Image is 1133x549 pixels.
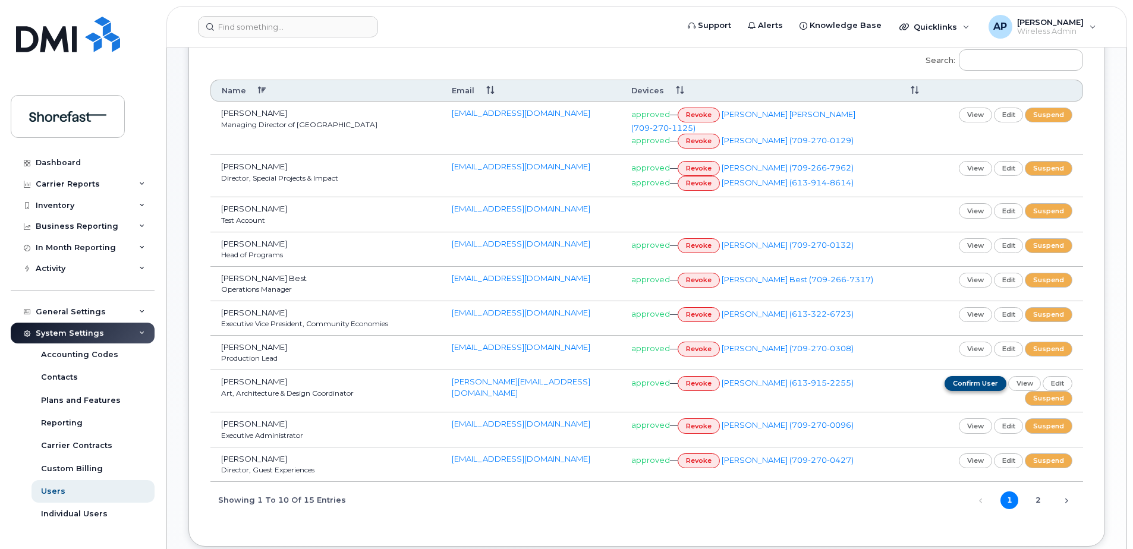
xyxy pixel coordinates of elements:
[678,453,720,468] a: revoke
[1025,108,1072,122] a: suspend
[1025,238,1072,253] a: suspend
[994,453,1024,468] a: edit
[678,342,720,356] a: revoke
[452,204,590,213] a: [EMAIL_ADDRESS][DOMAIN_NAME]
[452,273,590,283] a: [EMAIL_ADDRESS][DOMAIN_NAME]
[621,267,888,301] td: —
[631,343,670,353] span: approved
[452,162,590,171] a: [EMAIL_ADDRESS][DOMAIN_NAME]
[452,108,590,118] a: [EMAIL_ADDRESS][DOMAIN_NAME]
[994,307,1024,322] a: edit
[631,109,670,119] span: approved
[1008,376,1041,391] a: view
[994,238,1024,253] a: edit
[678,307,720,322] a: revoke
[994,203,1024,218] a: edit
[210,102,441,155] td: [PERSON_NAME]
[1025,307,1072,322] a: suspend
[221,431,303,440] small: Executive Administrator
[994,418,1024,433] a: edit
[891,15,978,39] div: Quicklinks
[959,418,992,433] a: view
[678,176,720,191] a: revoke
[210,155,441,197] td: [PERSON_NAME]
[722,420,854,430] a: [PERSON_NAME] (709-270-0096)
[621,301,888,336] td: —
[914,22,957,31] span: Quicklinks
[918,42,1083,75] label: Search:
[1029,491,1047,509] a: 2
[621,370,888,412] td: —
[758,20,783,31] span: Alerts
[959,108,992,122] a: view
[679,14,739,37] a: Support
[959,161,992,176] a: view
[722,378,854,387] a: [PERSON_NAME] (613-915-2255)
[210,301,441,336] td: [PERSON_NAME]
[210,447,441,482] td: [PERSON_NAME]
[631,455,670,464] span: approved
[452,454,590,463] a: [EMAIL_ADDRESS][DOMAIN_NAME]
[722,274,873,284] a: [PERSON_NAME] Best (709-266-7317)
[221,354,278,362] small: Production Lead
[621,447,888,482] td: —
[722,163,854,172] a: [PERSON_NAME] (709-266-7962)
[959,307,992,322] a: view
[210,490,346,510] div: Showing 1 to 10 of 15 entries
[210,267,441,301] td: [PERSON_NAME] Best
[1043,376,1072,391] a: edit
[945,376,1006,391] a: confirm user
[678,161,720,176] a: revoke
[210,412,441,447] td: [PERSON_NAME]
[678,108,720,122] a: revoke
[210,80,441,102] th: Name: activate to sort column descending
[959,273,992,288] a: view
[221,285,292,294] small: Operations Manager
[221,173,338,182] small: Director, Special Projects & Impact
[722,239,854,249] a: [PERSON_NAME] (709-270-0132)
[621,412,888,447] td: —
[739,14,791,37] a: Alerts
[959,238,992,253] a: view
[452,377,590,397] a: [PERSON_NAME][EMAIL_ADDRESS][DOMAIN_NAME]
[631,274,670,284] span: approved
[631,378,670,387] span: approved
[1025,342,1072,356] a: suspend
[452,308,590,317] a: [EMAIL_ADDRESS][DOMAIN_NAME]
[959,453,992,468] a: view
[994,273,1024,288] a: edit
[972,491,990,509] a: Previous
[722,343,854,353] a: [PERSON_NAME] (709-270-0308)
[221,216,265,225] small: Test Account
[678,418,720,433] a: revoke
[722,178,854,187] a: [PERSON_NAME] (613-914-8614)
[678,134,720,149] a: revoke
[959,342,992,356] a: view
[221,465,314,474] small: Director, Guest Experiences
[888,80,1083,102] th: : activate to sort column ascending
[1017,17,1084,27] span: [PERSON_NAME]
[221,120,377,129] small: Managing Director of [GEOGRAPHIC_DATA]
[621,102,888,155] td: — —
[810,20,882,31] span: Knowledge Base
[959,203,992,218] a: view
[210,336,441,370] td: [PERSON_NAME]
[221,319,388,328] small: Executive Vice President, Community Economies
[441,80,621,102] th: Email: activate to sort column ascending
[1058,491,1075,509] a: Next
[631,239,670,249] span: approved
[678,238,720,253] a: revoke
[210,232,441,267] td: [PERSON_NAME]
[631,135,670,145] span: approved
[210,370,441,412] td: [PERSON_NAME]
[621,232,888,267] td: —
[631,420,670,430] span: approved
[994,108,1024,122] a: edit
[631,163,670,172] span: approved
[1025,273,1072,288] a: suspend
[1025,453,1072,468] a: suspend
[994,161,1024,176] a: edit
[452,342,590,352] a: [EMAIL_ADDRESS][DOMAIN_NAME]
[994,342,1024,356] a: edit
[1025,418,1072,433] a: suspend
